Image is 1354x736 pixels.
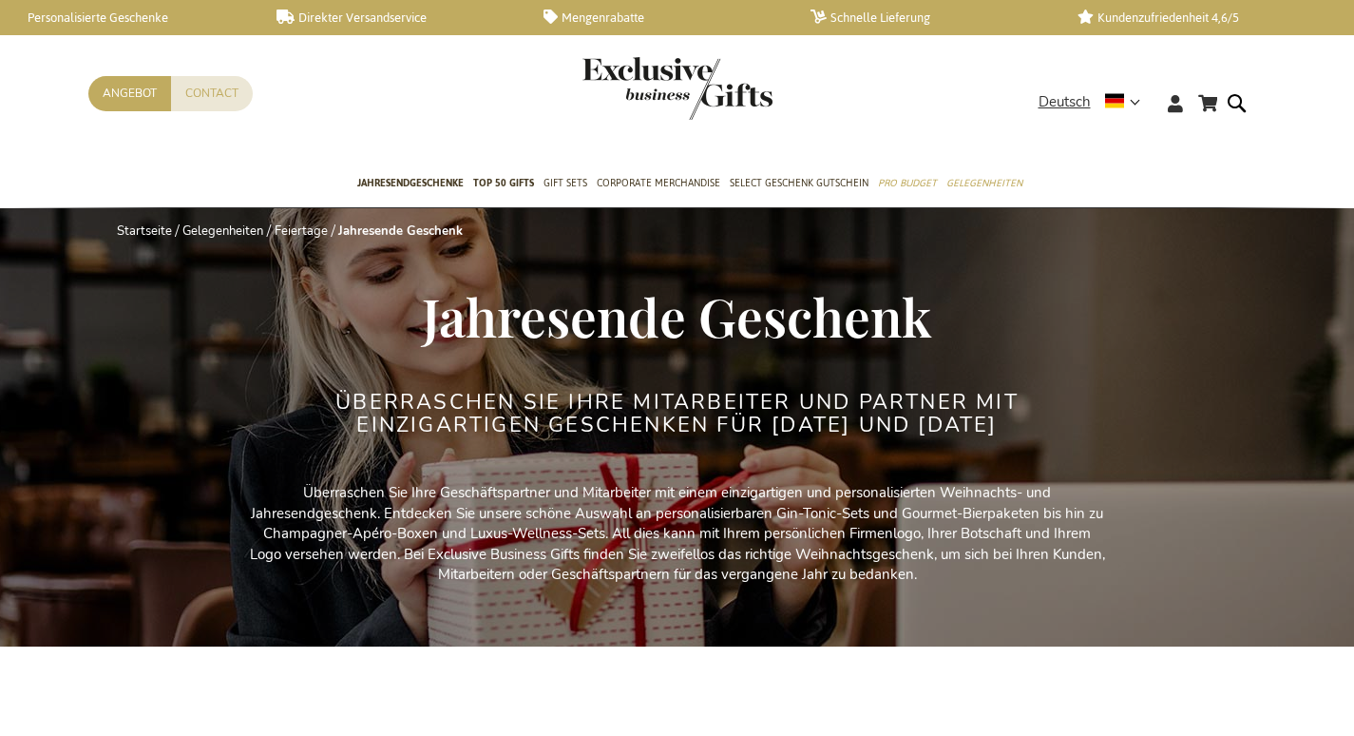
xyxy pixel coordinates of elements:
[730,161,868,208] a: Select Geschenk Gutschein
[730,173,868,193] span: Select Geschenk Gutschein
[277,10,513,26] a: Direkter Versandservice
[338,223,463,240] strong: Jahresende Geschenk
[582,57,677,120] a: store logo
[10,10,246,26] a: Personalisierte Geschenke
[582,57,772,120] img: Exclusive Business gifts logo
[597,173,720,193] span: Corporate Merchandise
[544,10,780,26] a: Mengenrabatte
[878,161,937,208] a: Pro Budget
[321,391,1034,436] h2: Überraschen Sie IHRE MITARBEITER UND PARTNER mit EINZIGARTIGEN Geschenken für [DATE] und [DATE]
[117,223,172,240] a: Startseite
[878,173,937,193] span: Pro Budget
[1039,91,1091,113] span: Deutsch
[597,161,720,208] a: Corporate Merchandise
[810,10,1047,26] a: Schnelle Lieferung
[250,483,1105,585] p: Überraschen Sie Ihre Geschäftspartner und Mitarbeiter mit einem einzigartigen und personalisierte...
[275,223,328,240] a: Feiertage
[1077,10,1314,26] a: Kundenzufriedenheit 4,6/5
[544,161,587,208] a: Gift Sets
[473,173,534,193] span: TOP 50 Gifts
[357,161,464,208] a: Jahresendgeschenke
[473,161,534,208] a: TOP 50 Gifts
[88,76,171,111] a: Angebot
[422,281,932,351] span: Jahresende Geschenk
[946,173,1022,193] span: Gelegenheiten
[182,223,263,240] a: Gelegenheiten
[544,173,587,193] span: Gift Sets
[946,161,1022,208] a: Gelegenheiten
[171,76,253,111] a: Contact
[357,173,464,193] span: Jahresendgeschenke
